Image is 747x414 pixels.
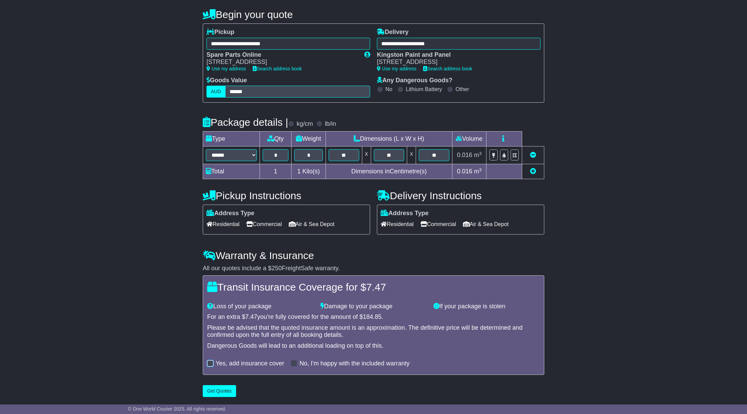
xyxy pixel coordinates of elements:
[203,164,260,179] td: Total
[207,313,540,321] div: For an extra $ you're fully covered for the amount of $ .
[206,29,234,36] label: Pickup
[430,303,543,310] div: If your package is stolen
[292,132,326,146] td: Weight
[206,219,239,229] span: Residential
[206,77,247,84] label: Goods Value
[206,210,254,217] label: Address Type
[260,132,292,146] td: Qty
[385,86,392,92] label: No
[203,190,370,201] h4: Pickup Instructions
[326,164,452,179] td: Dimensions in Centimetre(s)
[381,210,429,217] label: Address Type
[474,168,482,175] span: m
[207,324,540,339] div: Please be advised that the quoted insurance amount is an approximation. The definitive price will...
[377,51,534,59] div: Kingston Paint and Panel
[530,168,536,175] a: Add new item
[377,77,452,84] label: Any Dangerous Goods?
[479,167,482,172] sup: 3
[203,250,544,261] h4: Warranty & Insurance
[128,406,226,412] span: © One World Courier 2025. All rights reserved.
[203,265,544,272] div: All our quotes include a $ FreightSafe warranty.
[363,313,382,320] span: 184.85
[245,313,257,320] span: 7.47
[216,360,284,367] label: Yes, add insurance cover
[206,58,358,66] div: [STREET_ADDRESS]
[377,29,409,36] label: Delivery
[530,152,536,158] a: Remove this item
[457,152,472,158] span: 0.016
[203,385,236,397] button: Get Quotes
[317,303,430,310] div: Damage to your package
[377,66,416,71] a: Use my address
[246,219,282,229] span: Commercial
[463,219,509,229] span: Air & Sea Depot
[325,120,336,128] label: lb/in
[377,190,544,201] h4: Delivery Instructions
[292,164,326,179] td: Kilo(s)
[362,146,371,164] td: x
[479,151,482,156] sup: 3
[452,132,486,146] td: Volume
[206,86,226,98] label: AUD
[260,164,292,179] td: 1
[203,117,288,128] h4: Package details |
[423,66,472,71] a: Search address book
[297,168,301,175] span: 1
[206,66,246,71] a: Use my address
[457,168,472,175] span: 0.016
[253,66,302,71] a: Search address book
[207,281,540,293] h4: Transit Insurance Coverage for $
[474,152,482,158] span: m
[406,86,442,92] label: Lithium Battery
[326,132,452,146] td: Dimensions (L x W x H)
[203,9,544,20] h4: Begin your quote
[289,219,335,229] span: Air & Sea Depot
[366,281,386,293] span: 7.47
[455,86,469,92] label: Other
[299,360,410,367] label: No, I'm happy with the included warranty
[377,58,534,66] div: [STREET_ADDRESS]
[204,303,317,310] div: Loss of your package
[203,132,260,146] td: Type
[297,120,313,128] label: kg/cm
[381,219,414,229] span: Residential
[420,219,456,229] span: Commercial
[207,342,540,350] div: Dangerous Goods will lead to an additional loading on top of this.
[407,146,416,164] td: x
[206,51,358,59] div: Spare Parts Online
[271,265,282,272] span: 250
